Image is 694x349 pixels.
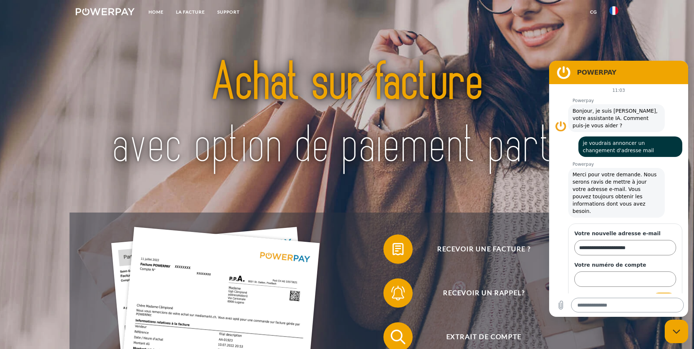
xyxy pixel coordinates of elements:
[584,5,603,19] a: CG
[383,234,574,264] button: Recevoir une facture ?
[394,278,573,308] span: Recevoir un rappel?
[389,240,407,258] img: qb_bill.svg
[211,5,246,19] a: Support
[170,5,211,19] a: LA FACTURE
[609,6,618,15] img: fr
[389,328,407,346] img: qb_search.svg
[383,278,574,308] button: Recevoir un rappel?
[549,61,688,317] iframe: Fenêtre de messagerie
[665,320,688,343] iframe: Bouton de lancement de la fenêtre de messagerie, conversation en cours
[102,35,592,194] img: title-powerpay_fr.svg
[389,284,407,302] img: qb_bell.svg
[76,8,135,15] img: logo-powerpay-white.svg
[394,234,573,264] span: Recevoir une facture ?
[142,5,170,19] a: Home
